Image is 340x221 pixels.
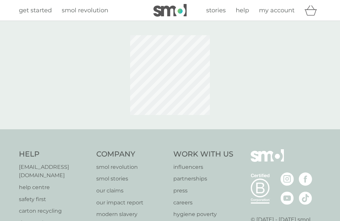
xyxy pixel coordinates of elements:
[96,163,167,171] a: smol revolution
[96,198,167,207] a: our impact report
[304,4,321,17] div: basket
[153,4,187,17] img: smol
[96,186,167,195] a: our claims
[173,163,233,171] a: influencers
[19,6,52,15] a: get started
[19,195,90,204] a: safety first
[299,172,312,186] img: visit the smol Facebook page
[173,210,233,219] a: hygiene poverty
[96,174,167,183] a: smol stories
[173,186,233,195] a: press
[281,172,294,186] img: visit the smol Instagram page
[19,149,90,160] h4: Help
[19,163,90,180] a: [EMAIL_ADDRESS][DOMAIN_NAME]
[62,6,108,15] a: smol revolution
[173,174,233,183] a: partnerships
[281,191,294,205] img: visit the smol Youtube page
[299,191,312,205] img: visit the smol Tiktok page
[62,7,108,14] span: smol revolution
[173,198,233,207] a: careers
[19,207,90,215] a: carton recycling
[96,149,167,160] h4: Company
[236,6,249,15] a: help
[251,149,284,172] img: smol
[19,7,52,14] span: get started
[206,7,226,14] span: stories
[259,7,295,14] span: my account
[173,149,233,160] h4: Work With Us
[19,183,90,192] a: help centre
[236,7,249,14] span: help
[259,6,295,15] a: my account
[206,6,226,15] a: stories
